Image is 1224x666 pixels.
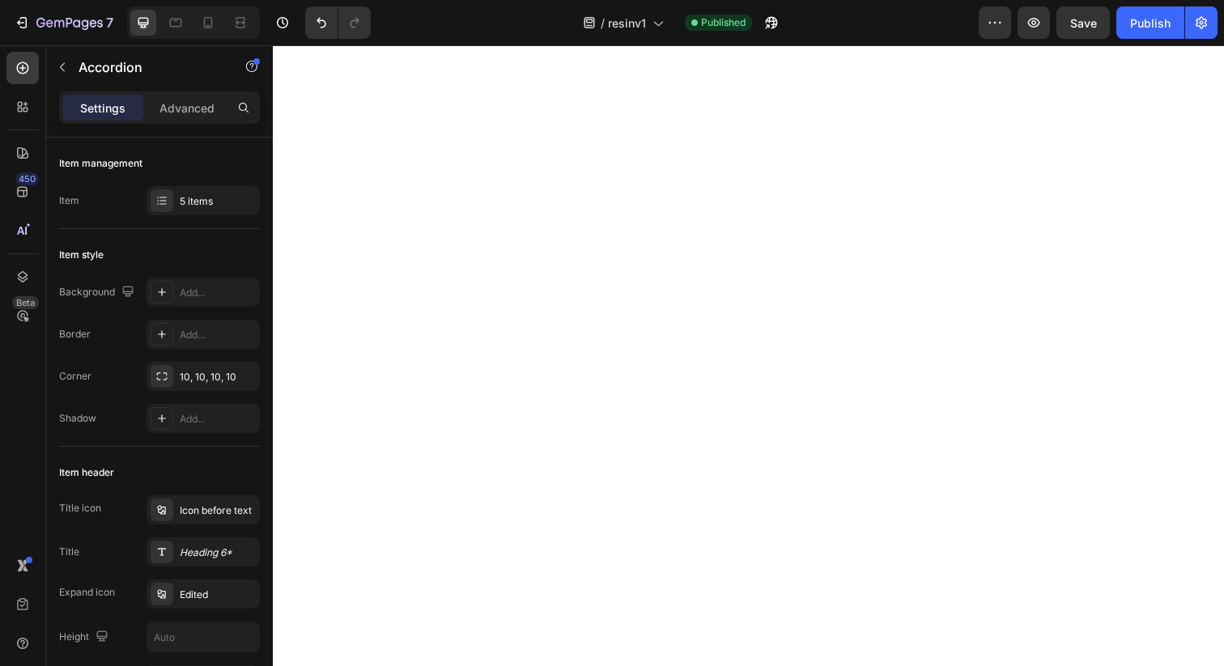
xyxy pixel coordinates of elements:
[1070,16,1097,30] span: Save
[608,15,646,32] span: resinv1
[106,13,113,32] p: 7
[159,100,215,117] p: Advanced
[180,412,256,426] div: Add...
[59,465,114,480] div: Item header
[59,626,112,648] div: Height
[180,286,256,300] div: Add...
[305,6,371,39] div: Undo/Redo
[180,588,256,602] div: Edited
[6,6,121,39] button: 7
[15,172,39,185] div: 450
[80,100,125,117] p: Settings
[59,585,115,600] div: Expand icon
[59,501,101,515] div: Title icon
[601,15,605,32] span: /
[701,15,746,30] span: Published
[59,545,79,559] div: Title
[180,545,256,560] div: Heading 6*
[180,194,256,209] div: 5 items
[79,57,216,77] p: Accordion
[147,622,259,651] input: Auto
[1056,6,1110,39] button: Save
[1116,6,1184,39] button: Publish
[180,328,256,342] div: Add...
[180,503,256,518] div: Icon before text
[1130,15,1171,32] div: Publish
[59,411,96,426] div: Shadow
[59,248,104,262] div: Item style
[59,156,142,171] div: Item management
[273,45,1224,666] iframe: Design area
[12,296,39,309] div: Beta
[180,370,256,384] div: 10, 10, 10, 10
[1169,587,1208,626] iframe: Intercom live chat
[59,327,91,341] div: Border
[59,369,91,384] div: Corner
[59,193,79,208] div: Item
[59,282,138,303] div: Background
